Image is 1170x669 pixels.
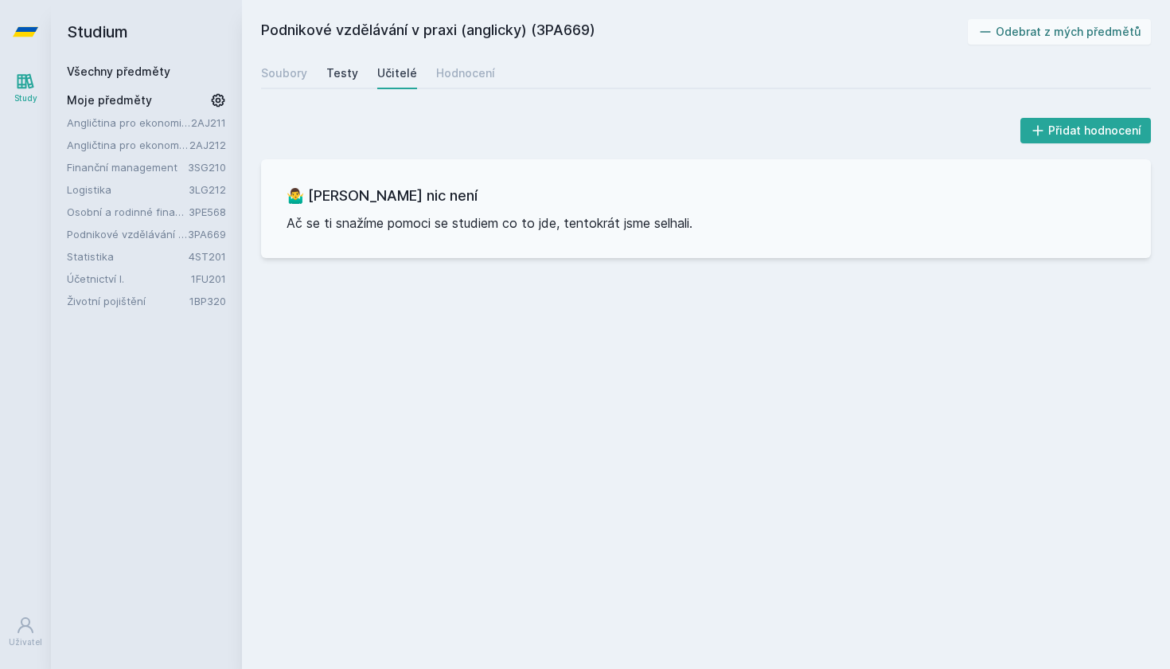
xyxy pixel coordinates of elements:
[67,271,191,287] a: Účetnictví I.
[188,228,226,241] a: 3PA669
[189,205,226,218] a: 3PE568
[189,295,226,307] a: 1BP320
[67,92,152,108] span: Moje předměty
[3,64,48,112] a: Study
[67,115,191,131] a: Angličtina pro ekonomická studia 1 (B2/C1)
[67,159,188,175] a: Finanční management
[287,213,1125,233] p: Ač se ti snažíme pomoci se studiem co to jde, tentokrát jsme selhali.
[326,57,358,89] a: Testy
[191,116,226,129] a: 2AJ211
[67,293,189,309] a: Životní pojištění
[191,272,226,285] a: 1FU201
[326,65,358,81] div: Testy
[67,65,170,78] a: Všechny předměty
[377,65,417,81] div: Učitelé
[287,185,1125,207] h3: 🤷‍♂️ [PERSON_NAME] nic není
[14,92,37,104] div: Study
[188,161,226,174] a: 3SG210
[261,65,307,81] div: Soubory
[1020,118,1152,143] button: Přidat hodnocení
[67,137,189,153] a: Angličtina pro ekonomická studia 2 (B2/C1)
[67,248,189,264] a: Statistika
[436,57,495,89] a: Hodnocení
[3,608,48,656] a: Uživatel
[67,182,189,198] a: Logistika
[67,226,188,242] a: Podnikové vzdělávání v praxi (anglicky)
[968,19,1152,45] button: Odebrat z mých předmětů
[189,250,226,263] a: 4ST201
[436,65,495,81] div: Hodnocení
[261,19,968,45] h2: Podnikové vzdělávání v praxi (anglicky) (3PA669)
[377,57,417,89] a: Učitelé
[67,204,189,220] a: Osobní a rodinné finance
[9,636,42,648] div: Uživatel
[189,183,226,196] a: 3LG212
[261,57,307,89] a: Soubory
[189,139,226,151] a: 2AJ212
